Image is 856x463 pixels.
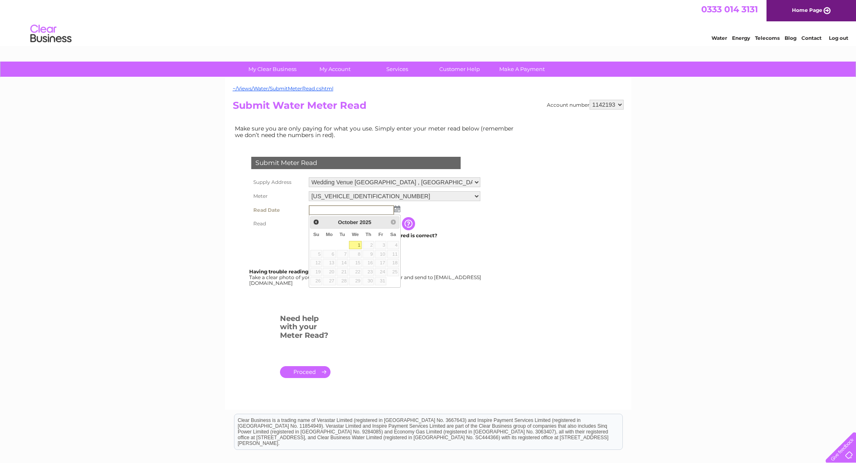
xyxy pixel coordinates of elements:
a: . [280,366,330,378]
th: Read [249,217,307,230]
a: 1 [349,241,362,249]
span: Sunday [313,232,319,237]
img: logo.png [30,21,72,46]
a: ~/Views/Water/SubmitMeterRead.cshtml [233,85,333,92]
td: Make sure you are only paying for what you use. Simply enter your meter read below (remember we d... [233,123,520,140]
div: Submit Meter Read [251,157,461,169]
h3: Need help with your Meter Read? [280,313,330,344]
div: Take a clear photo of your readings, tell us which supply it's for and send to [EMAIL_ADDRESS][DO... [249,269,482,286]
a: Energy [732,35,750,41]
a: Blog [785,35,796,41]
span: 2025 [360,219,371,225]
a: Make A Payment [488,62,556,77]
a: 0333 014 3131 [701,4,758,14]
span: Prev [313,219,319,225]
span: Wednesday [352,232,359,237]
th: Read Date [249,203,307,217]
div: Clear Business is a trading name of Verastar Limited (registered in [GEOGRAPHIC_DATA] No. 3667643... [234,5,622,40]
a: Prev [311,218,321,227]
h2: Submit Water Meter Read [233,100,624,115]
a: My Account [301,62,369,77]
span: Thursday [365,232,371,237]
span: October [338,219,358,225]
a: Log out [829,35,848,41]
th: Meter [249,189,307,203]
span: Saturday [390,232,396,237]
b: Having trouble reading your meter? [249,268,341,275]
a: Customer Help [426,62,493,77]
span: Monday [326,232,333,237]
th: Supply Address [249,175,307,189]
img: ... [394,206,400,212]
a: Water [711,35,727,41]
span: Tuesday [340,232,345,237]
div: Account number [547,100,624,110]
a: Contact [801,35,822,41]
a: Services [363,62,431,77]
input: Information [402,217,417,230]
a: Telecoms [755,35,780,41]
td: Are you sure the read you have entered is correct? [307,230,482,241]
span: Friday [379,232,383,237]
a: My Clear Business [239,62,306,77]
